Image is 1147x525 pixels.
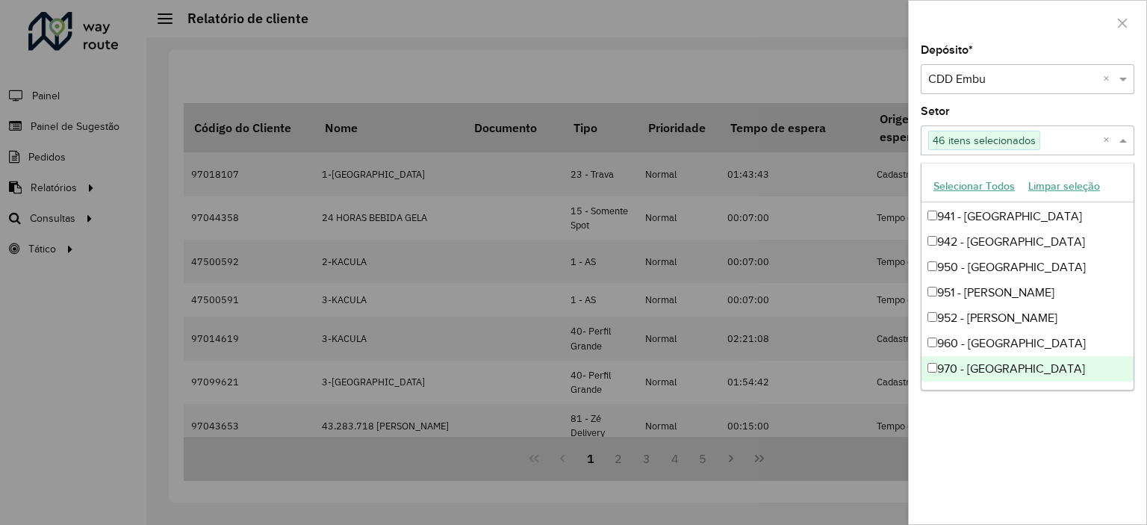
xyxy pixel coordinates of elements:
button: Limpar seleção [1022,175,1107,198]
div: 952 - [PERSON_NAME] [921,305,1134,331]
span: Clear all [1103,131,1116,149]
ng-dropdown-panel: Options list [921,163,1134,391]
button: Selecionar Todos [927,175,1022,198]
label: Depósito [921,41,973,59]
span: Clear all [1103,70,1116,88]
div: 950 - [GEOGRAPHIC_DATA] [921,255,1134,280]
div: 941 - [GEOGRAPHIC_DATA] [921,204,1134,229]
div: 970 - [GEOGRAPHIC_DATA] [921,356,1134,382]
label: Setor [921,102,950,120]
div: 951 - [PERSON_NAME] [921,280,1134,305]
div: 960 - [GEOGRAPHIC_DATA] [921,331,1134,356]
div: 942 - [GEOGRAPHIC_DATA] [921,229,1134,255]
span: 46 itens selecionados [929,131,1039,149]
